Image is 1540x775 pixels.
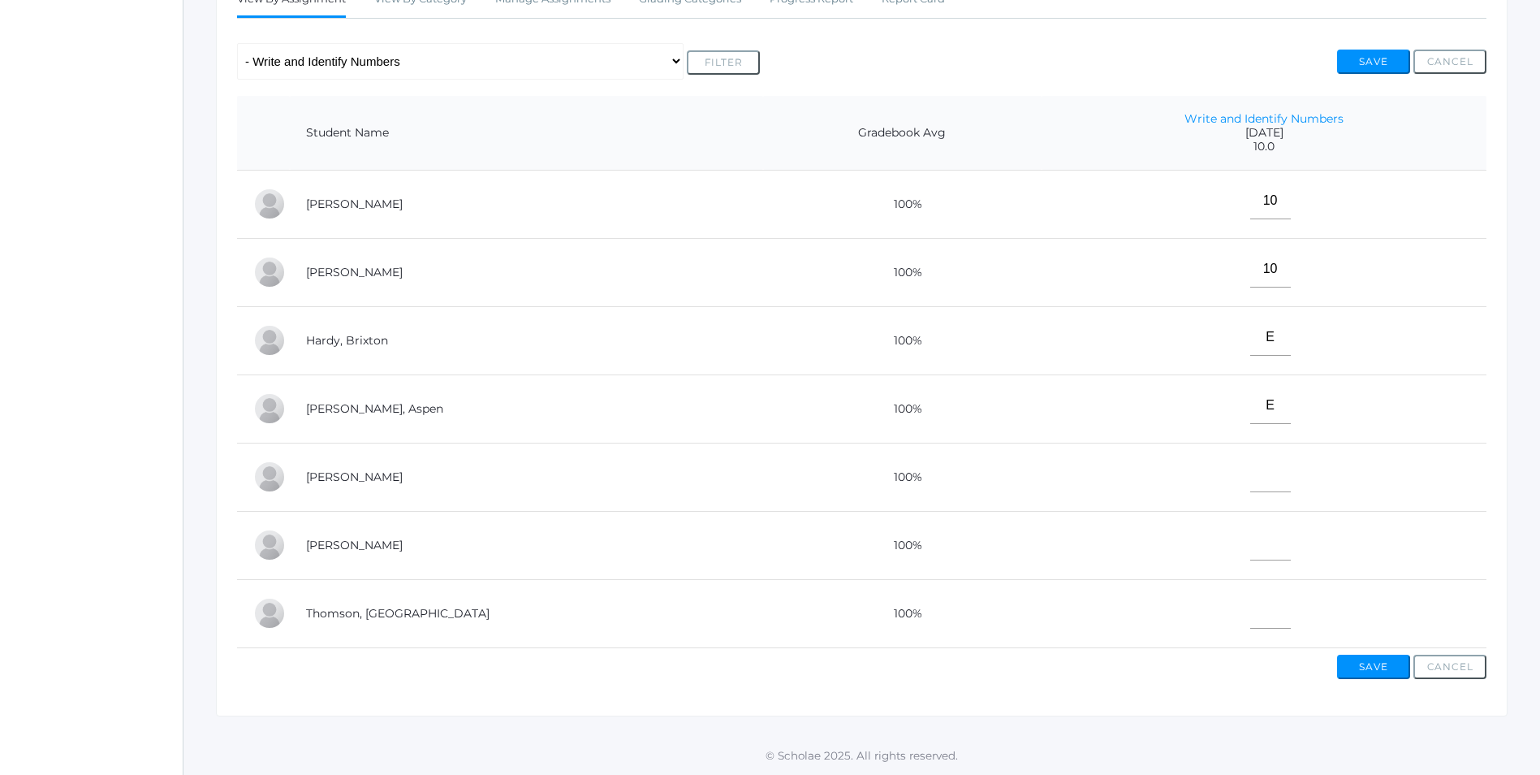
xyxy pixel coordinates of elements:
[1058,126,1470,140] span: [DATE]
[1058,140,1470,154] span: 10.0
[1337,655,1410,679] button: Save
[763,96,1042,171] th: Gradebook Avg
[763,579,1042,647] td: 100%
[306,606,490,621] a: Thomson, [GEOGRAPHIC_DATA]
[1337,50,1410,74] button: Save
[1413,655,1486,679] button: Cancel
[306,401,443,416] a: [PERSON_NAME], Aspen
[253,256,286,288] div: Nolan Gagen
[290,96,763,171] th: Student Name
[306,197,403,211] a: [PERSON_NAME]
[1413,50,1486,74] button: Cancel
[306,265,403,279] a: [PERSON_NAME]
[306,333,388,348] a: Hardy, Brixton
[253,597,286,630] div: Everest Thomson
[763,443,1042,511] td: 100%
[253,324,286,357] div: Brixton Hardy
[183,747,1540,764] p: © Scholae 2025. All rights reserved.
[763,238,1042,306] td: 100%
[763,375,1042,443] td: 100%
[763,511,1042,579] td: 100%
[253,461,286,493] div: Nico Hurley
[687,50,760,75] button: Filter
[763,170,1042,238] td: 100%
[253,392,286,425] div: Aspen Hemingway
[763,306,1042,375] td: 100%
[253,529,286,561] div: Elias Lehman
[306,538,403,552] a: [PERSON_NAME]
[306,470,403,484] a: [PERSON_NAME]
[1184,111,1344,126] a: Write and Identify Numbers
[253,188,286,220] div: Abigail Backstrom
